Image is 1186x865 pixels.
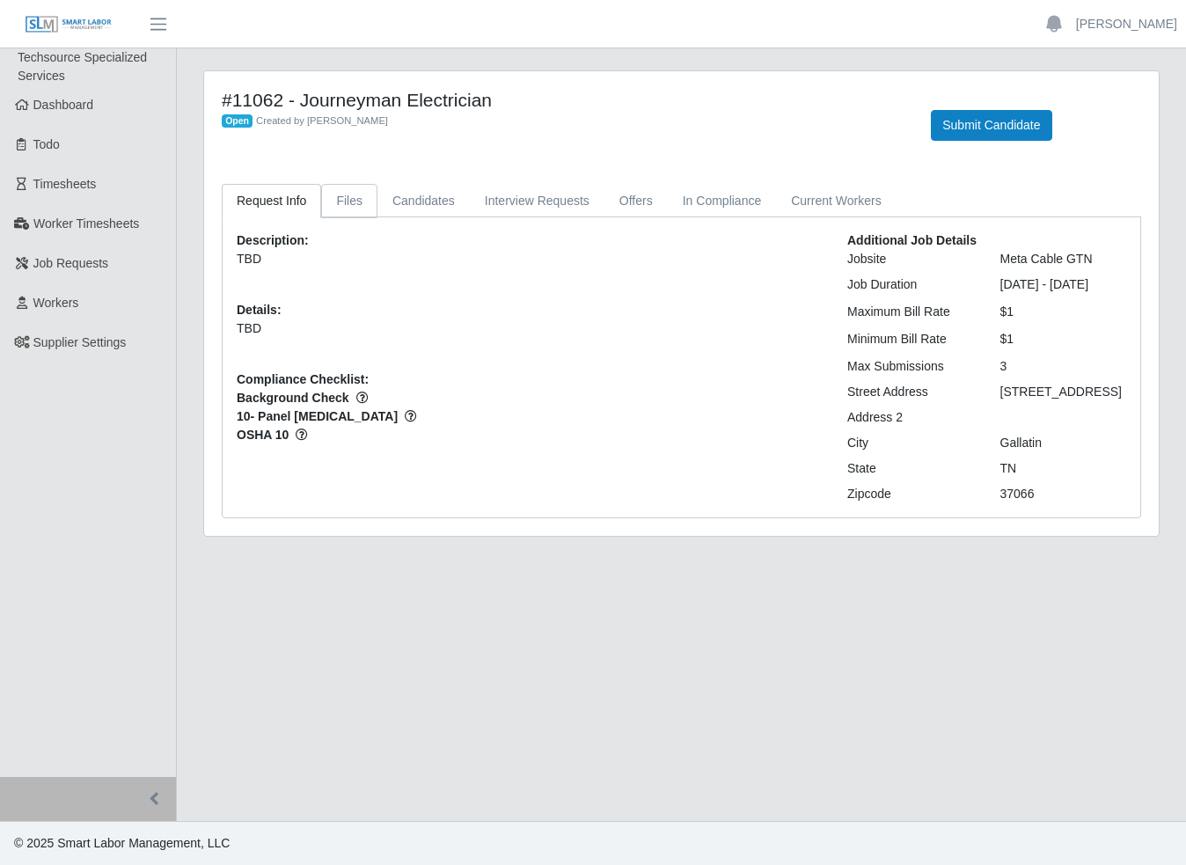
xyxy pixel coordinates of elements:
div: TN [987,459,1140,478]
b: Compliance Checklist: [237,372,369,386]
span: Timesheets [33,177,97,191]
b: Description: [237,233,309,247]
a: [PERSON_NAME] [1076,15,1177,33]
span: 10- Panel [MEDICAL_DATA] [237,407,821,426]
div: Street Address [834,383,987,401]
a: Offers [604,184,668,218]
div: State [834,459,987,478]
h4: #11062 - Journeyman Electrician [222,89,904,111]
span: OSHA 10 [237,426,821,444]
span: Worker Timesheets [33,216,139,231]
a: Request Info [222,184,321,218]
p: TBD [237,319,821,338]
span: Todo [33,137,60,151]
div: Jobsite [834,250,987,268]
span: Job Requests [33,256,109,270]
div: Meta Cable GTN [987,250,1140,268]
span: Dashboard [33,98,94,112]
span: © 2025 Smart Labor Management, LLC [14,836,230,850]
div: 3 [987,357,1140,376]
div: $1 [987,330,1140,348]
div: Max Submissions [834,357,987,376]
span: Open [222,114,253,128]
button: Submit Candidate [931,110,1051,141]
div: City [834,434,987,452]
div: [DATE] - [DATE] [987,275,1140,294]
div: 37066 [987,485,1140,503]
a: Candidates [377,184,470,218]
p: TBD [237,250,821,268]
div: Job Duration [834,275,987,294]
span: Techsource Specialized Services [18,50,147,83]
span: Workers [33,296,79,310]
div: Address 2 [834,408,987,427]
a: Files [321,184,377,218]
div: [STREET_ADDRESS] [987,383,1140,401]
div: Zipcode [834,485,987,503]
div: Gallatin [987,434,1140,452]
div: Minimum Bill Rate [834,330,987,348]
a: In Compliance [668,184,777,218]
b: Details: [237,303,282,317]
div: Maximum Bill Rate [834,303,987,321]
a: Current Workers [776,184,896,218]
span: Supplier Settings [33,335,127,349]
div: $1 [987,303,1140,321]
b: Additional Job Details [847,233,977,247]
img: SLM Logo [25,15,113,34]
a: Interview Requests [470,184,604,218]
span: Created by [PERSON_NAME] [256,115,388,126]
span: Background Check [237,389,821,407]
